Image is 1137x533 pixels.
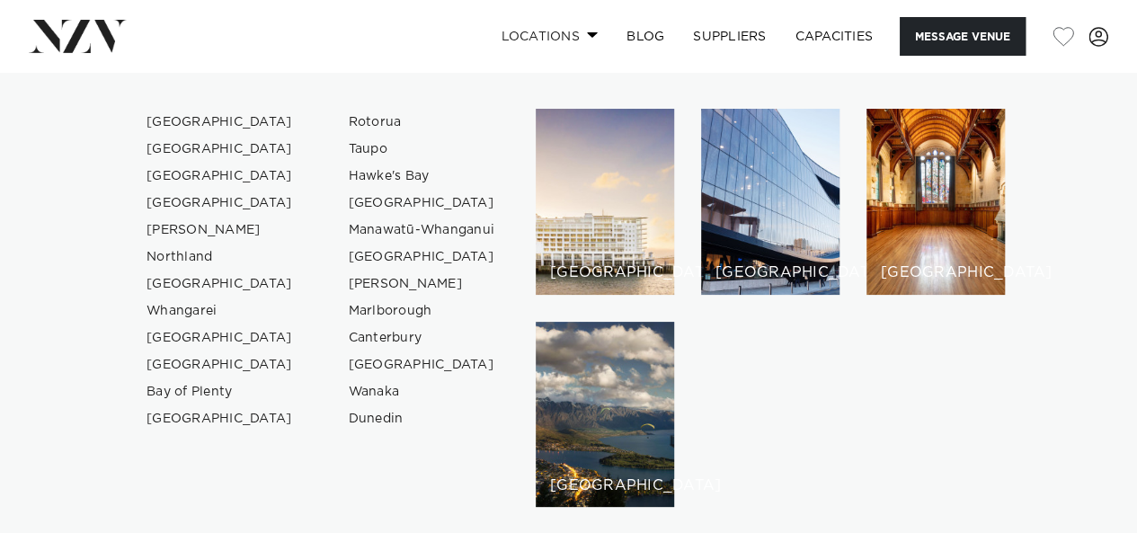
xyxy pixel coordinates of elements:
[550,265,660,280] h6: [GEOGRAPHIC_DATA]
[132,109,307,136] a: [GEOGRAPHIC_DATA]
[132,378,307,405] a: Bay of Plenty
[550,478,660,493] h6: [GEOGRAPHIC_DATA]
[781,17,888,56] a: Capacities
[715,265,825,280] h6: [GEOGRAPHIC_DATA]
[132,136,307,163] a: [GEOGRAPHIC_DATA]
[679,17,780,56] a: SUPPLIERS
[132,405,307,432] a: [GEOGRAPHIC_DATA]
[132,324,307,351] a: [GEOGRAPHIC_DATA]
[334,163,510,190] a: Hawke's Bay
[334,378,510,405] a: Wanaka
[29,20,127,52] img: nzv-logo.png
[132,190,307,217] a: [GEOGRAPHIC_DATA]
[334,405,510,432] a: Dunedin
[132,298,307,324] a: Whangarei
[334,271,510,298] a: [PERSON_NAME]
[486,17,612,56] a: Locations
[334,351,510,378] a: [GEOGRAPHIC_DATA]
[334,109,510,136] a: Rotorua
[536,322,674,508] a: Queenstown venues [GEOGRAPHIC_DATA]
[866,109,1005,295] a: Christchurch venues [GEOGRAPHIC_DATA]
[334,324,510,351] a: Canterbury
[900,17,1026,56] button: Message Venue
[132,351,307,378] a: [GEOGRAPHIC_DATA]
[612,17,679,56] a: BLOG
[334,190,510,217] a: [GEOGRAPHIC_DATA]
[334,217,510,244] a: Manawatū-Whanganui
[334,244,510,271] a: [GEOGRAPHIC_DATA]
[881,265,990,280] h6: [GEOGRAPHIC_DATA]
[701,109,839,295] a: Wellington venues [GEOGRAPHIC_DATA]
[132,271,307,298] a: [GEOGRAPHIC_DATA]
[334,136,510,163] a: Taupo
[334,298,510,324] a: Marlborough
[132,163,307,190] a: [GEOGRAPHIC_DATA]
[132,244,307,271] a: Northland
[536,109,674,295] a: Auckland venues [GEOGRAPHIC_DATA]
[132,217,307,244] a: [PERSON_NAME]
